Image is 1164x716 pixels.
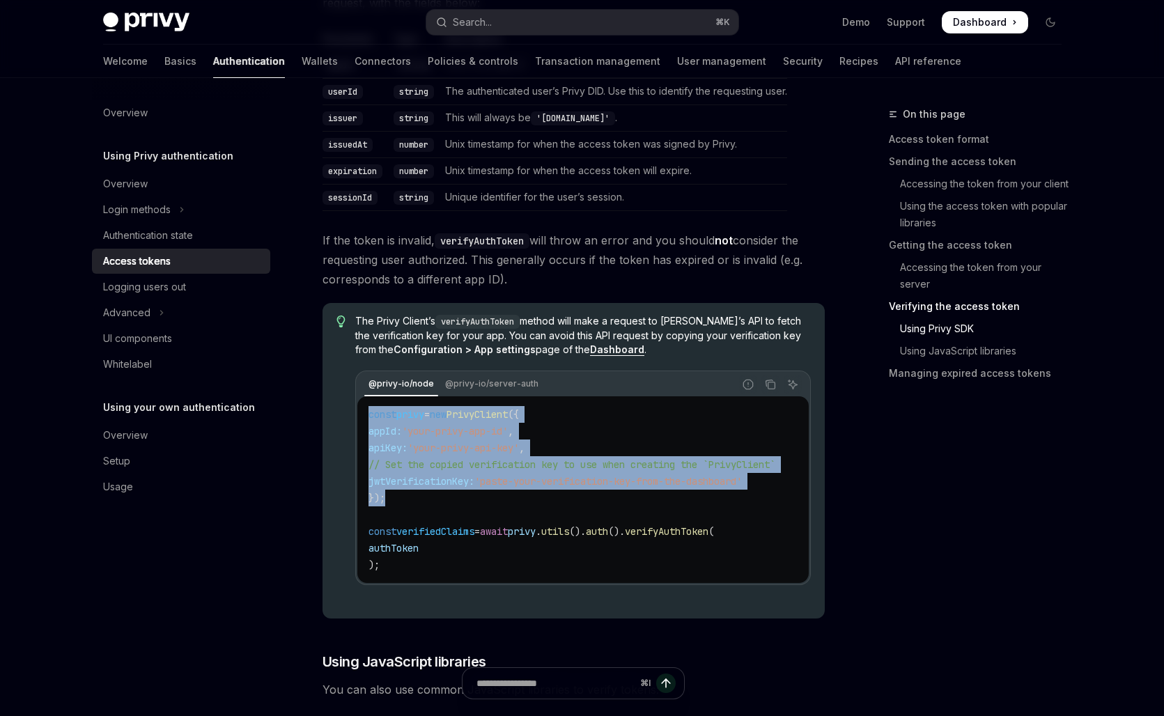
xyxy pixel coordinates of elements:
[394,138,434,152] code: number
[428,45,518,78] a: Policies & controls
[92,249,270,274] a: Access tokens
[355,45,411,78] a: Connectors
[435,315,520,329] code: verifyAuthToken
[761,375,779,394] button: Copy the contents from the code block
[394,164,434,178] code: number
[889,295,1073,318] a: Verifying the access token
[783,45,823,78] a: Security
[394,343,536,355] strong: Configuration > App settings
[103,453,130,469] div: Setup
[784,375,802,394] button: Ask AI
[92,423,270,448] a: Overview
[839,45,878,78] a: Recipes
[440,157,787,184] td: Unix timestamp for when the access token will expire.
[889,128,1073,150] a: Access token format
[92,197,270,222] button: Toggle Login methods section
[394,111,434,125] code: string
[323,231,825,289] span: If the token is invalid, will throw an error and you should consider the requesting user authoriz...
[103,13,189,32] img: dark logo
[715,233,733,247] strong: not
[368,458,775,471] span: // Set the copied verification key to use when creating the `PrivyClient`
[586,525,608,538] span: auth
[426,10,738,35] button: Open search
[842,15,870,29] a: Demo
[302,45,338,78] a: Wallets
[92,274,270,299] a: Logging users out
[430,408,447,421] span: new
[541,525,569,538] span: utils
[476,668,635,699] input: Ask a question...
[368,525,396,538] span: const
[394,191,434,205] code: string
[889,234,1073,256] a: Getting the access token
[368,425,402,437] span: appId:
[368,559,380,571] span: );
[590,343,644,356] a: Dashboard
[424,408,430,421] span: =
[508,525,536,538] span: privy
[889,318,1073,340] a: Using Privy SDK
[408,442,519,454] span: 'your-privy-api-key'
[368,408,396,421] span: const
[368,442,408,454] span: apiKey:
[323,652,486,671] span: Using JavaScript libraries
[887,15,925,29] a: Support
[92,474,270,499] a: Usage
[708,525,714,538] span: (
[608,525,625,538] span: ().
[508,408,519,421] span: ({
[103,176,148,192] div: Overview
[92,100,270,125] a: Overview
[435,233,529,249] code: verifyAuthToken
[323,191,378,205] code: sessionId
[942,11,1028,33] a: Dashboard
[103,399,255,416] h5: Using your own authentication
[889,195,1073,234] a: Using the access token with popular libraries
[103,201,171,218] div: Login methods
[103,304,150,321] div: Advanced
[394,85,434,99] code: string
[396,408,424,421] span: privy
[440,131,787,157] td: Unix timestamp for when the access token was signed by Privy.
[895,45,961,78] a: API reference
[535,45,660,78] a: Transaction management
[590,343,644,355] strong: Dashboard
[903,106,965,123] span: On this page
[474,525,480,538] span: =
[889,256,1073,295] a: Accessing the token from your server
[889,150,1073,173] a: Sending the access token
[519,442,525,454] span: ,
[336,316,346,328] svg: Tip
[103,253,171,270] div: Access tokens
[889,362,1073,384] a: Managing expired access tokens
[531,111,615,125] code: '[DOMAIN_NAME]'
[953,15,1007,29] span: Dashboard
[889,173,1073,195] a: Accessing the token from your client
[103,104,148,121] div: Overview
[440,78,787,104] td: The authenticated user’s Privy DID. Use this to identify the requesting user.
[103,279,186,295] div: Logging users out
[323,164,382,178] code: expiration
[92,300,270,325] button: Toggle Advanced section
[103,427,148,444] div: Overview
[364,375,438,392] div: @privy-io/node
[677,45,766,78] a: User management
[92,171,270,196] a: Overview
[164,45,196,78] a: Basics
[368,492,385,504] span: });
[368,542,419,554] span: authToken
[480,525,508,538] span: await
[103,356,152,373] div: Whitelabel
[656,674,676,693] button: Send message
[889,340,1073,362] a: Using JavaScript libraries
[739,375,757,394] button: Report incorrect code
[715,17,730,28] span: ⌘ K
[103,330,172,347] div: UI components
[213,45,285,78] a: Authentication
[103,478,133,495] div: Usage
[103,148,233,164] h5: Using Privy authentication
[92,326,270,351] a: UI components
[355,314,810,357] span: The Privy Client’s method will make a request to [PERSON_NAME]’s API to fetch the verification ke...
[440,184,787,210] td: Unique identifier for the user’s session.
[368,475,474,488] span: jwtVerificationKey:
